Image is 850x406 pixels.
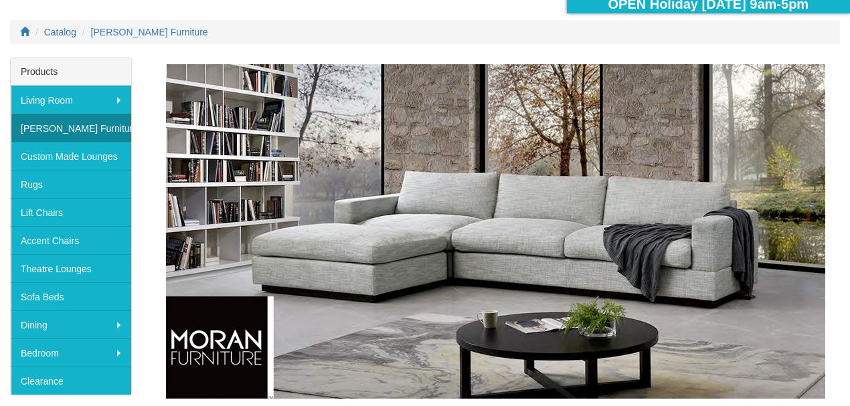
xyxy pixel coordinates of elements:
[91,27,208,37] a: [PERSON_NAME] Furniture
[11,114,131,142] a: [PERSON_NAME] Furniture
[11,367,131,395] a: Clearance
[11,226,131,254] a: Accent Chairs
[11,86,131,114] a: Living Room
[44,27,76,37] a: Catalog
[11,170,131,198] a: Rugs
[11,58,131,86] div: Products
[11,254,131,282] a: Theatre Lounges
[11,310,131,338] a: Dining
[11,198,131,226] a: Lift Chairs
[11,282,131,310] a: Sofa Beds
[11,142,131,170] a: Custom Made Lounges
[166,64,825,399] img: Moran Furniture
[11,338,131,367] a: Bedroom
